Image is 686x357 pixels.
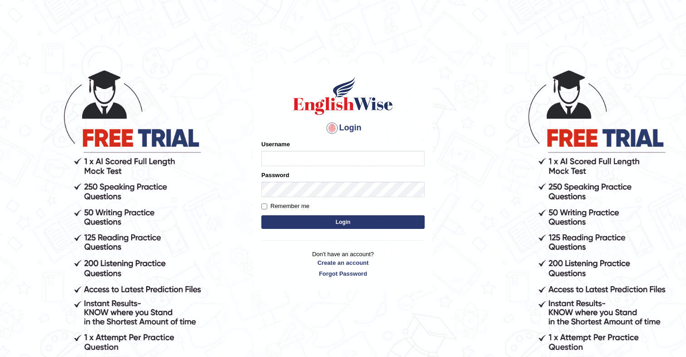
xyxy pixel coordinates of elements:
a: Forgot Password [261,269,425,278]
p: Don't have an account? [261,250,425,278]
img: Logo of English Wise sign in for intelligent practice with AI [291,75,395,116]
h4: Login [261,121,425,135]
button: Login [261,215,425,229]
input: Remember me [261,203,267,209]
label: Password [261,171,289,179]
a: Create an account [261,258,425,267]
label: Remember me [261,202,309,211]
label: Username [261,140,290,149]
